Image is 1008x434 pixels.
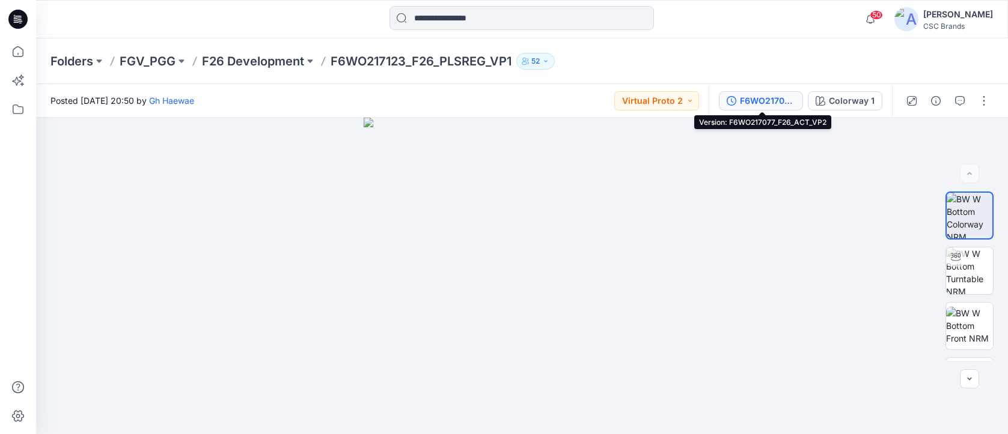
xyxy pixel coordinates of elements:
[808,91,882,110] button: Colorway 1
[947,193,992,238] img: BW W Bottom Colorway NRM
[202,53,304,70] a: F26 Development
[531,55,540,68] p: 52
[120,53,176,70] a: FGV_PGG
[50,94,194,107] span: Posted [DATE] 20:50 by
[870,10,883,20] span: 50
[923,22,993,31] div: CSC Brands
[149,95,194,106] a: Gh Haewae
[894,7,918,31] img: avatar
[946,307,993,345] img: BW W Bottom Front NRM
[516,53,555,70] button: 52
[946,247,993,294] img: BW W Bottom Turntable NRM
[331,53,512,70] p: F6WO217123_F26_PLSREG_VP1
[364,118,680,434] img: eyJhbGciOiJIUzI1NiIsImtpZCI6IjAiLCJzbHQiOiJzZXMiLCJ0eXAiOiJKV1QifQ.eyJkYXRhIjp7InR5cGUiOiJzdG9yYW...
[719,91,803,110] button: F6WO217077_F26_ACT_VP2
[50,53,93,70] a: Folders
[829,94,875,107] div: Colorway 1
[923,7,993,22] div: [PERSON_NAME]
[926,91,945,110] button: Details
[740,94,795,107] div: F6WO217077_F26_ACT_VP2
